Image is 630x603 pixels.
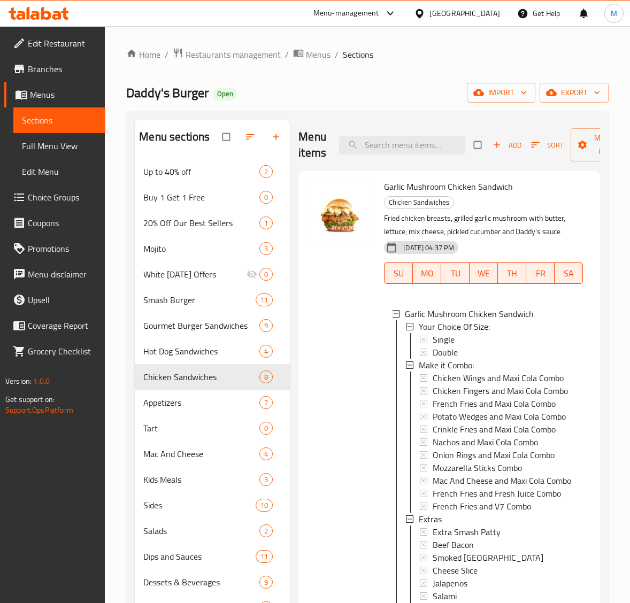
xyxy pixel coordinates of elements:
[143,319,259,332] span: Gourmet Burger Sandwiches
[259,370,273,383] div: items
[260,372,272,382] span: 8
[531,266,550,281] span: FR
[540,83,609,103] button: export
[4,313,105,338] a: Coverage Report
[259,422,273,435] div: items
[4,30,105,56] a: Edit Restaurant
[4,82,105,107] a: Menus
[143,396,259,409] span: Appetizers
[143,576,259,589] div: Dessets & Beverages
[260,475,272,485] span: 3
[260,423,272,434] span: 0
[143,191,259,204] span: Buy 1 Get 1 Free
[384,212,583,238] p: Fried chicken breasts, grilled garlic mushroom with butter, lettuce, mix cheese, pickled cucumber...
[135,518,290,544] div: Salads2
[256,550,273,563] div: items
[433,551,543,564] span: Smoked [GEOGRAPHIC_DATA]
[433,333,455,346] span: Single
[384,262,413,284] button: SU
[259,191,273,204] div: items
[256,295,272,305] span: 11
[405,307,534,320] span: Garlic Mushroom Chicken Sandwich
[135,184,290,210] div: Buy 1 Get 1 Free0
[260,321,272,331] span: 9
[22,140,97,152] span: Full Menu View
[467,83,535,103] button: import
[135,390,290,415] div: Appetizers7
[186,48,281,61] span: Restaurants management
[259,217,273,229] div: items
[135,313,290,338] div: Gourmet Burger Sandwiches9
[216,127,239,147] span: Select all sections
[4,261,105,287] a: Menu disclaimer
[433,449,555,461] span: Onion Rings and Maxi Cola Combo
[306,48,331,61] span: Menus
[474,266,494,281] span: WE
[143,550,256,563] div: Dips and Sauces
[433,423,556,436] span: Crinkle Fries and Maxi Cola Combo
[143,165,259,178] span: Up to 40% off
[559,266,579,281] span: SA
[135,441,290,467] div: Mac And Cheese4
[260,398,272,408] span: 7
[135,210,290,236] div: 20% Off Our Best Sellers1
[555,262,583,284] button: SA
[433,436,538,449] span: Nachos and Maxi Cola Combo
[143,499,256,512] span: Sides
[135,261,290,287] div: White [DATE] Offers0
[259,576,273,589] div: items
[433,372,564,384] span: Chicken Wings and Maxi Cola Combo
[143,217,259,229] span: 20% Off Our Best Sellers
[467,135,490,155] span: Select section
[259,268,273,281] div: items
[385,196,454,208] span: Chicken Sandwiches
[13,159,105,184] a: Edit Menu
[135,492,290,518] div: Sides10
[433,500,531,513] span: French Fries and V7 Combo
[28,345,97,358] span: Grocery Checklist
[307,179,375,248] img: Garlic Mushroom Chicken Sandwich
[260,346,272,357] span: 4
[33,374,50,388] span: 1.0.0
[143,473,259,486] div: Kids Meals
[135,467,290,492] div: Kids Meals3
[475,86,527,99] span: import
[419,320,490,333] span: Your Choice Of Size:
[335,48,339,61] li: /
[433,564,478,577] span: Cheese Slice
[143,242,259,255] span: Mojito
[260,244,272,254] span: 3
[433,410,566,423] span: Potato Wedges and Maxi Cola Combo
[264,125,290,149] button: Add section
[433,346,458,359] span: Double
[143,447,259,460] span: Mac And Cheese
[260,449,272,459] span: 4
[28,319,97,332] span: Coverage Report
[135,364,290,390] div: Chicken Sandwiches8
[173,48,281,61] a: Restaurants management
[256,552,272,562] span: 11
[256,500,272,511] span: 10
[260,526,272,536] span: 2
[384,179,513,195] span: Garlic Mushroom Chicken Sandwich
[126,48,160,61] a: Home
[247,269,257,280] svg: Inactive section
[30,88,97,101] span: Menus
[531,139,564,151] span: Sort
[256,293,273,306] div: items
[548,86,600,99] span: export
[135,159,290,184] div: Up to 40% off2
[22,114,97,127] span: Sections
[502,266,522,281] span: TH
[143,370,259,383] div: Chicken Sandwiches
[259,473,273,486] div: items
[28,217,97,229] span: Coupons
[433,487,561,500] span: French Fries and Fresh Juice Combo
[4,184,105,210] a: Choice Groups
